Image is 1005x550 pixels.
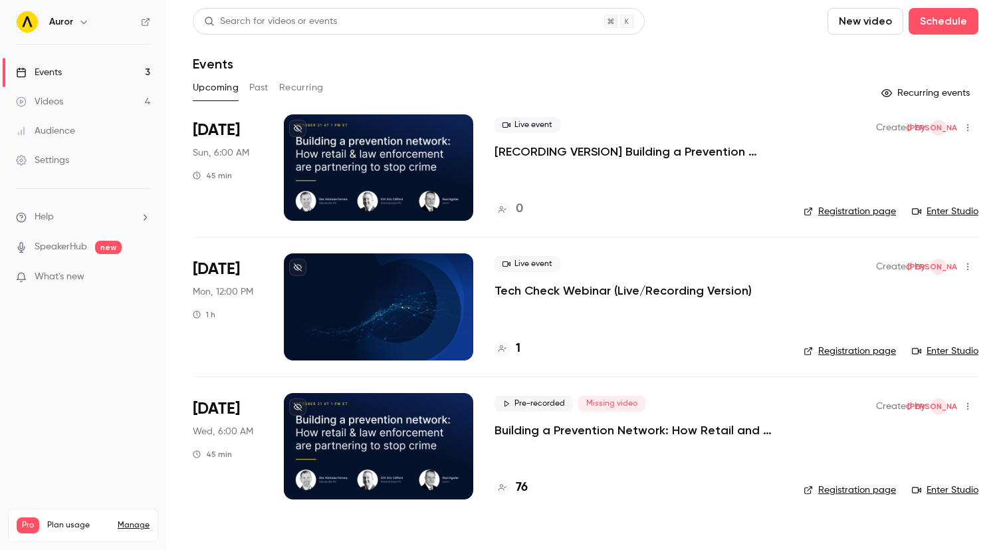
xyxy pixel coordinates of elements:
div: 1 h [193,309,215,320]
div: Oct 20 Mon, 12:00 PM (Pacific/Auckland) [193,253,263,360]
span: Created by [876,259,925,275]
button: Upcoming [193,77,239,98]
div: 45 min [193,170,232,181]
h1: Events [193,56,233,72]
div: Audience [16,124,75,138]
div: Videos [16,95,63,108]
a: Enter Studio [912,344,978,358]
div: Oct 19 Sun, 6:00 AM (Pacific/Auckland) [193,114,263,221]
span: Jamie Orsbourn [931,120,947,136]
a: Enter Studio [912,205,978,218]
a: 1 [495,340,520,358]
span: Plan usage [47,520,110,531]
button: Recurring [279,77,324,98]
div: Events [16,66,62,79]
span: Jamie Orsbourn [931,259,947,275]
div: 45 min [193,449,232,460]
a: Registration page [804,205,896,218]
a: SpeakerHub [35,240,87,254]
span: Sun, 6:00 AM [193,146,249,160]
a: Registration page [804,483,896,497]
span: Live event [495,256,560,272]
span: Created by [876,398,925,414]
div: Settings [16,154,69,167]
span: Live event [495,117,560,133]
span: Help [35,210,54,224]
a: Registration page [804,344,896,358]
span: Wed, 6:00 AM [193,425,253,438]
a: [RECORDING VERSION] Building a Prevention Network: How Retail and Law Enforcement Are Partnering ... [495,144,782,160]
h4: 76 [516,479,528,497]
a: 76 [495,479,528,497]
span: [PERSON_NAME] [907,398,970,414]
span: Created by [876,120,925,136]
span: [DATE] [193,398,240,420]
li: help-dropdown-opener [16,210,150,224]
a: Manage [118,520,150,531]
span: Pre-recorded [495,396,573,412]
img: Auror [17,11,38,33]
button: Schedule [909,8,978,35]
a: Enter Studio [912,483,978,497]
button: Past [249,77,269,98]
span: [PERSON_NAME] [907,259,970,275]
a: Tech Check Webinar (Live/Recording Version) [495,283,752,299]
iframe: Noticeable Trigger [134,271,150,283]
span: Missing video [578,396,645,412]
span: [PERSON_NAME] [907,120,970,136]
span: [DATE] [193,120,240,141]
div: Search for videos or events [204,15,337,29]
span: new [95,241,122,254]
span: Jamie Orsbourn [931,398,947,414]
button: Recurring events [875,82,978,104]
span: Pro [17,517,39,533]
span: Mon, 12:00 PM [193,285,253,299]
a: Building a Prevention Network: How Retail and Law Enforcement Are Partnering to Stop Crime [495,422,782,438]
a: 0 [495,200,523,218]
div: Oct 21 Tue, 1:00 PM (America/New York) [193,393,263,499]
button: New video [828,8,903,35]
span: [DATE] [193,259,240,280]
h4: 1 [516,340,520,358]
h6: Auror [49,15,73,29]
span: What's new [35,270,84,284]
h4: 0 [516,200,523,218]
